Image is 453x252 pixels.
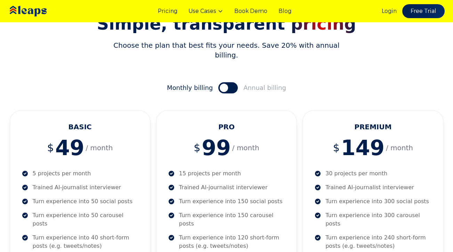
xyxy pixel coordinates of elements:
button: Use Cases [188,7,223,15]
h3: PREMIUM [314,122,431,132]
p: Turn experience into 50 carousel posts [33,211,139,228]
span: / month [232,143,259,153]
span: $ [333,142,340,154]
p: Choose the plan that best fits your needs. Save 20% with annual billing. [110,40,343,60]
p: Turn experience into 150 carousel posts [179,211,285,228]
p: Turn experience into 300 social posts [325,197,429,206]
a: Blog [278,7,291,15]
a: Book Demo [234,7,267,15]
img: Leaps Logo [8,1,67,21]
p: 30 projects per month [325,169,387,178]
span: Annual billing [243,83,286,93]
a: Pricing [158,7,177,15]
span: / month [386,143,413,153]
p: Turn experience into 150 social posts [179,197,283,206]
span: / month [86,143,113,153]
span: $ [194,142,200,154]
p: Turn experience into 50 social posts [33,197,133,206]
p: Turn experience into 40 short-form posts (e.g. tweets/notes) [33,234,139,250]
span: 99 [202,137,231,158]
h2: Simple, transparent [10,15,444,32]
span: 49 [55,137,84,158]
span: 149 [341,137,385,158]
p: Trained AI-journalist interviewer [325,183,414,192]
p: Turn experience into 300 carousel posts [325,211,431,228]
a: Free Trial [402,4,445,18]
p: Turn experience into 120 short-form posts (e.g. tweets/notes) [179,234,285,250]
p: 5 projects per month [33,169,91,178]
p: 15 projects per month [179,169,241,178]
span: $ [47,142,54,154]
p: Turn experience into 240 short-form posts (e.g. tweets/notes) [325,234,431,250]
p: Trained AI-journalist interviewer [33,183,121,192]
h3: BASIC [22,122,139,132]
h3: PRO [168,122,285,132]
a: Login [382,7,397,15]
span: Monthly billing [167,83,213,93]
span: pricing [291,14,356,33]
p: Trained AI-journalist interviewer [179,183,268,192]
